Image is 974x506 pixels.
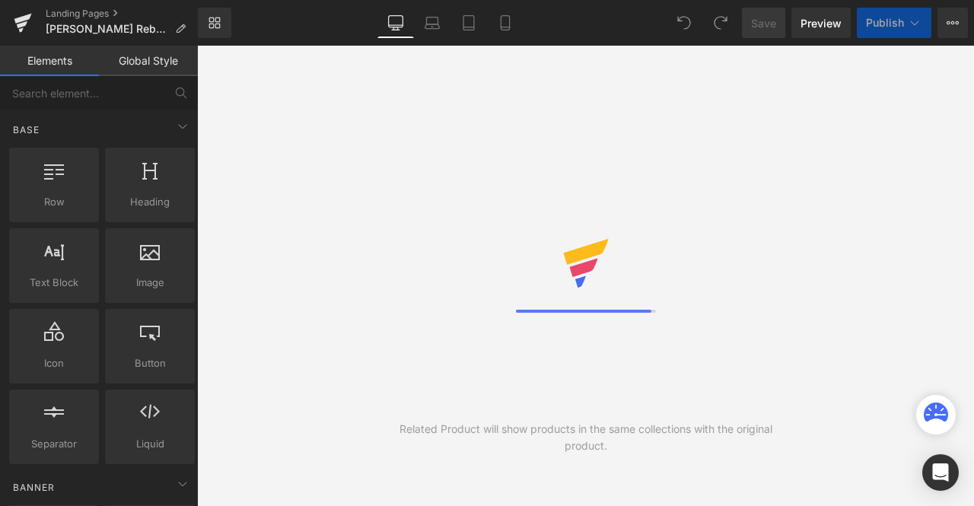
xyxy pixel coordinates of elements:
[46,8,198,20] a: Landing Pages
[391,421,780,454] div: Related Product will show products in the same collections with the original product.
[46,23,169,35] span: [PERSON_NAME] Rebate
[705,8,736,38] button: Redo
[110,436,190,452] span: Liquid
[198,8,231,38] a: New Library
[751,15,776,31] span: Save
[791,8,851,38] a: Preview
[801,15,842,31] span: Preview
[377,8,414,38] a: Desktop
[11,480,56,495] span: Banner
[450,8,487,38] a: Tablet
[487,8,524,38] a: Mobile
[857,8,931,38] button: Publish
[11,123,41,137] span: Base
[110,194,190,210] span: Heading
[110,355,190,371] span: Button
[922,454,959,491] div: Open Intercom Messenger
[866,17,904,29] span: Publish
[14,194,94,210] span: Row
[14,436,94,452] span: Separator
[414,8,450,38] a: Laptop
[937,8,968,38] button: More
[669,8,699,38] button: Undo
[14,275,94,291] span: Text Block
[110,275,190,291] span: Image
[14,355,94,371] span: Icon
[99,46,198,76] a: Global Style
